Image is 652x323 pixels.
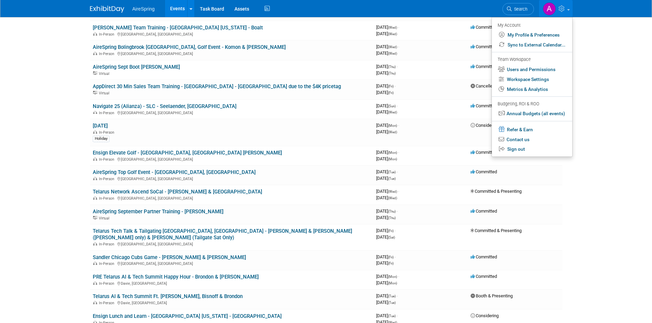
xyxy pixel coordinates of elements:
img: In-Person Event [93,52,97,55]
a: Contact us [492,135,572,145]
span: [DATE] [376,189,399,194]
span: - [397,103,398,108]
img: Virtual Event [93,216,97,219]
span: [DATE] [376,274,399,279]
span: [DATE] [376,176,396,181]
img: ExhibitDay [90,6,124,13]
span: (Wed) [388,130,397,134]
span: Committed [471,44,497,49]
a: Search [502,3,534,15]
a: Ensign Lunch and Learn - [GEOGRAPHIC_DATA] [US_STATE] - [GEOGRAPHIC_DATA] [93,313,282,319]
img: In-Person Event [93,281,97,285]
a: PRE Telarus AI & Tech Summit Happy Hour - Brondon & [PERSON_NAME] [93,274,259,280]
a: Sign out [492,144,572,154]
span: Committed [471,150,497,155]
span: - [398,150,399,155]
a: Annual Budgets (all events) [492,109,572,119]
span: - [397,64,398,69]
span: [DATE] [376,234,395,240]
a: AireSpring Top Golf Event - [GEOGRAPHIC_DATA], [GEOGRAPHIC_DATA] [93,169,256,175]
a: [DATE] [93,123,108,129]
span: (Mon) [388,281,397,285]
span: (Fri) [388,84,394,88]
img: In-Person Event [93,261,97,265]
div: [GEOGRAPHIC_DATA], [GEOGRAPHIC_DATA] [93,110,371,115]
span: (Tue) [388,294,396,298]
div: Budgeting, ROI & ROO [498,100,565,108]
span: Committed [471,169,497,174]
span: AireSpring [132,6,155,12]
a: Ensign Elevate Golf - [GEOGRAPHIC_DATA], [GEOGRAPHIC_DATA] [PERSON_NAME] [93,150,282,156]
span: - [395,254,396,259]
span: [DATE] [376,123,399,128]
span: [DATE] [376,150,399,155]
span: - [397,313,398,318]
a: Sandler Chicago Cubs Game - [PERSON_NAME] & [PERSON_NAME] [93,254,246,260]
span: Committed [471,25,497,30]
span: [DATE] [376,90,394,95]
span: Committed & Presenting [471,228,522,233]
span: (Fri) [388,261,394,265]
span: [DATE] [376,254,396,259]
span: Committed [471,64,497,69]
span: - [395,228,396,233]
a: Workspace Settings [492,75,572,84]
span: (Mon) [388,124,397,127]
span: (Fri) [388,91,394,95]
a: Navigate 25 (Alianza) - SLC - Seelaender, [GEOGRAPHIC_DATA] [93,103,236,109]
div: [GEOGRAPHIC_DATA], [GEOGRAPHIC_DATA] [93,31,371,37]
span: [DATE] [376,195,397,200]
div: [GEOGRAPHIC_DATA], [GEOGRAPHIC_DATA] [93,156,371,162]
div: Davie, [GEOGRAPHIC_DATA] [93,300,371,305]
span: Cancelled [471,83,495,89]
span: [DATE] [376,25,399,30]
a: Telarus AI & Tech Summit Ft. [PERSON_NAME], Bisnoff & Brondon [93,293,243,299]
span: Search [512,6,527,12]
span: [DATE] [376,83,396,89]
span: [DATE] [376,70,396,76]
span: (Thu) [388,216,396,220]
span: [DATE] [376,129,397,134]
span: [DATE] [376,64,398,69]
div: Davie, [GEOGRAPHIC_DATA] [93,280,371,286]
span: - [395,83,396,89]
span: (Wed) [388,52,397,55]
span: Booth & Presenting [471,293,513,298]
span: [DATE] [376,260,394,266]
span: (Wed) [388,110,397,114]
span: (Mon) [388,157,397,161]
span: [DATE] [376,215,396,220]
a: Users and Permissions [492,65,572,75]
span: [DATE] [376,313,398,318]
span: - [398,123,399,128]
span: In-Person [99,196,116,201]
img: In-Person Event [93,301,97,304]
span: (Mon) [388,275,397,279]
img: In-Person Event [93,196,97,200]
span: - [397,293,398,298]
span: In-Person [99,261,116,266]
span: - [398,25,399,30]
span: [DATE] [376,169,398,174]
a: My Profile & Preferences [492,30,572,40]
span: [DATE] [376,109,397,115]
span: - [397,208,398,214]
span: [DATE] [376,156,397,161]
img: Virtual Event [93,71,97,75]
span: (Tue) [388,177,396,180]
span: (Sat) [388,235,395,239]
span: (Thu) [388,65,396,69]
span: Virtual [99,216,111,220]
div: [GEOGRAPHIC_DATA], [GEOGRAPHIC_DATA] [93,241,371,246]
span: In-Person [99,242,116,246]
span: (Thu) [388,71,396,75]
span: In-Person [99,281,116,286]
img: In-Person Event [93,177,97,180]
span: Committed [471,254,497,259]
a: Metrics & Analytics [492,84,572,94]
a: [PERSON_NAME] Team Training - [GEOGRAPHIC_DATA] [US_STATE] - Boalt [93,25,263,31]
div: Holiday [93,136,110,142]
span: Virtual [99,91,111,95]
span: [DATE] [376,208,398,214]
span: In-Person [99,301,116,305]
